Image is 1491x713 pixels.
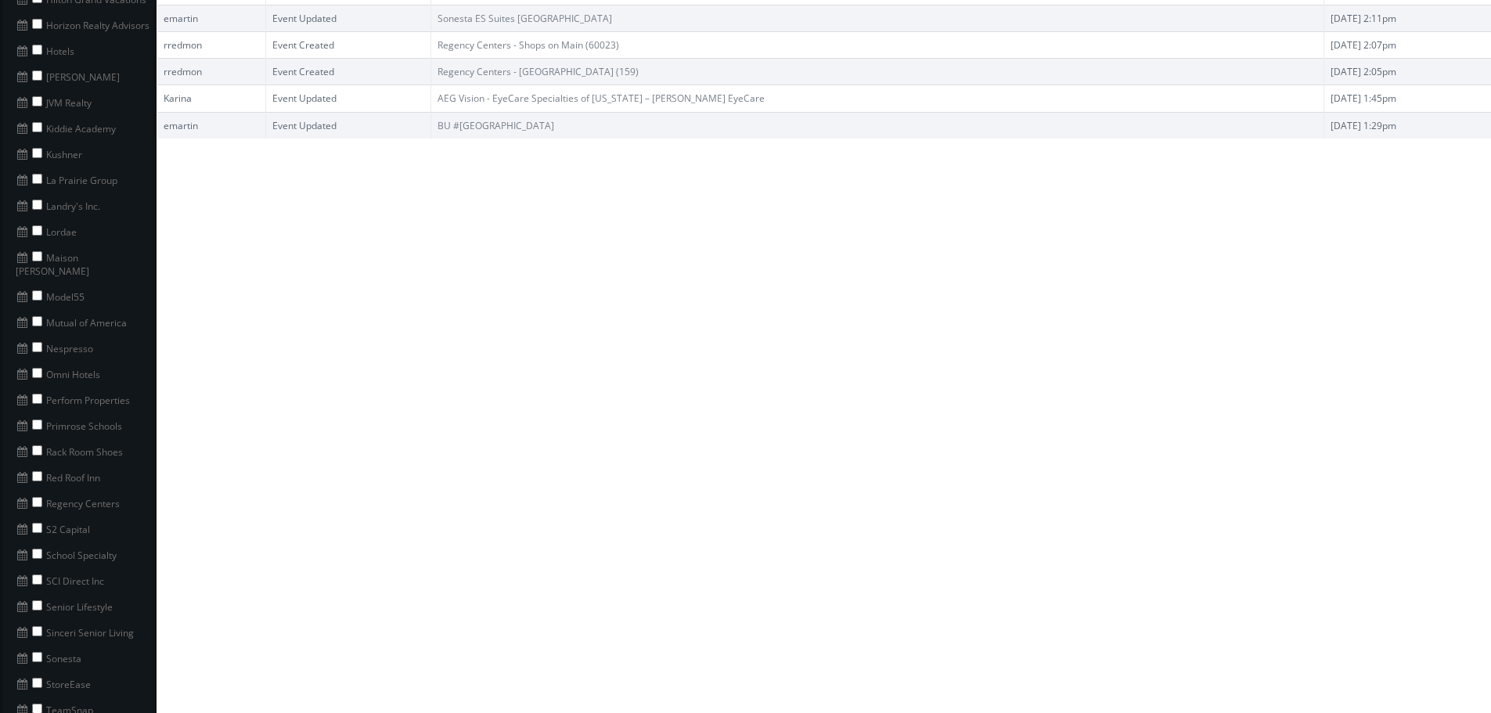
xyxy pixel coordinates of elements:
td: [DATE] 1:45pm [1324,85,1491,112]
a: BU #[GEOGRAPHIC_DATA] [438,119,554,132]
td: emartin [157,5,266,32]
a: Regency Centers - Shops on Main (60023) [438,38,619,52]
td: Event Created [266,32,430,59]
a: Regency Centers - [GEOGRAPHIC_DATA] (159) [438,65,639,78]
td: [DATE] 2:05pm [1324,59,1491,85]
td: Event Created [266,59,430,85]
td: [DATE] 1:29pm [1324,112,1491,139]
td: rredmon [157,32,266,59]
td: [DATE] 2:11pm [1324,5,1491,32]
td: Event Updated [266,5,430,32]
td: emartin [157,112,266,139]
td: [DATE] 2:07pm [1324,32,1491,59]
td: Event Updated [266,85,430,112]
td: Event Updated [266,112,430,139]
a: Sonesta ES Suites [GEOGRAPHIC_DATA] [438,12,612,25]
td: Karina [157,85,266,112]
a: AEG Vision - EyeCare Specialties of [US_STATE] – [PERSON_NAME] EyeCare [438,92,765,105]
td: rredmon [157,59,266,85]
